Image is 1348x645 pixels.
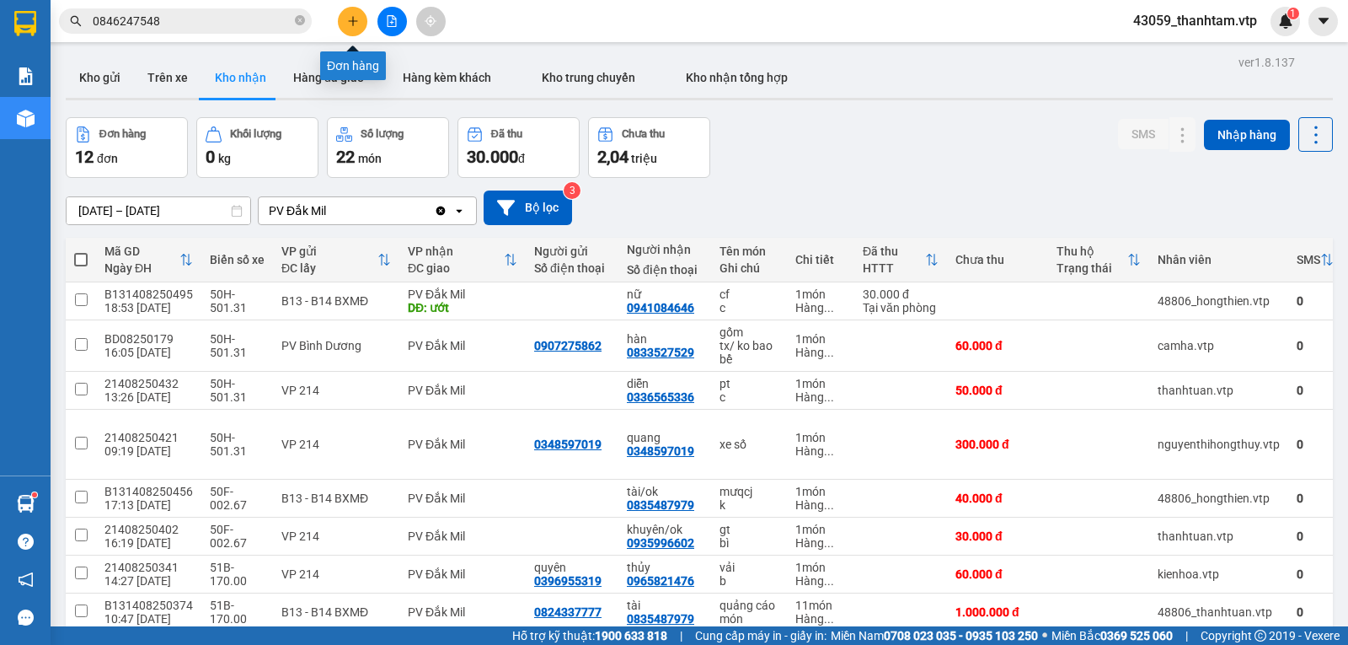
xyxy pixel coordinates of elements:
[1120,10,1270,31] span: 43059_thanhtam.vtp
[795,346,846,359] div: Hàng thông thường
[534,574,602,588] div: 0396955319
[210,485,265,512] div: 50F-002.67
[1288,238,1342,282] th: Toggle SortBy
[534,561,610,574] div: quyên
[280,57,377,98] button: Hàng đã giao
[534,605,602,619] div: 0824337777
[66,57,134,98] button: Kho gửi
[408,605,517,619] div: PV Đắk Mil
[467,147,518,167] span: 30.000
[795,612,846,626] div: Hàng thông thường
[1048,238,1149,282] th: Toggle SortBy
[795,431,846,444] div: 1 món
[129,117,156,142] span: Nơi nhận:
[564,182,580,199] sup: 3
[627,431,703,444] div: quang
[597,147,629,167] span: 2,04
[719,561,778,574] div: vải
[328,202,329,219] input: Selected PV Đắk Mil.
[824,536,834,550] span: ...
[824,612,834,626] span: ...
[14,11,36,36] img: logo-vxr
[534,438,602,451] div: 0348597019
[1118,119,1169,149] button: SMS
[32,492,37,497] sup: 1
[795,485,846,498] div: 1 món
[491,128,522,140] div: Đã thu
[795,253,846,266] div: Chi tiết
[955,567,1040,581] div: 60.000 đ
[1056,261,1127,275] div: Trạng thái
[627,263,703,277] div: Số điện thoại
[627,301,694,314] div: 0941084646
[627,561,703,574] div: thủy
[201,57,280,98] button: Kho nhận
[104,301,193,314] div: 18:53 [DATE]
[338,7,367,36] button: plus
[17,495,35,513] img: warehouse-icon
[863,301,939,314] div: Tại văn phòng
[795,599,846,612] div: 11 món
[17,67,35,85] img: solution-icon
[719,438,778,451] div: xe số
[719,536,778,550] div: bì
[518,152,525,165] span: đ
[795,561,846,574] div: 1 món
[281,605,391,619] div: B13 - B14 BXMĐ
[58,101,195,114] strong: BIÊN NHẬN GỬI HÀNG HOÁ
[588,117,710,178] button: Chưa thu2,04 triệu
[884,629,1038,642] strong: 0708 023 035 - 0935 103 250
[18,610,34,626] span: message
[1316,13,1331,29] span: caret-down
[408,529,517,543] div: PV Đắk Mil
[824,346,834,359] span: ...
[93,12,292,30] input: Tìm tên, số ĐT hoặc mã đơn
[1100,629,1173,642] strong: 0369 525 060
[416,7,446,36] button: aim
[452,204,466,218] svg: open
[1051,626,1173,645] span: Miền Bắc
[457,117,580,178] button: Đã thu30.000đ
[160,76,238,89] span: 13:41:20 [DATE]
[104,561,193,574] div: 21408250341
[824,301,834,314] span: ...
[631,152,657,165] span: triệu
[795,444,846,458] div: Hàng thông thường
[281,384,391,397] div: VP 214
[627,243,703,256] div: Người nhận
[680,626,682,645] span: |
[955,438,1040,451] div: 300.000 đ
[57,118,99,127] span: PV Đắk Mil
[824,444,834,458] span: ...
[1297,492,1334,505] div: 0
[104,288,193,301] div: B131408250495
[336,147,355,167] span: 22
[210,253,265,266] div: Biển số xe
[719,612,778,626] div: món
[218,152,231,165] span: kg
[512,626,667,645] span: Hỗ trợ kỹ thuật:
[295,15,305,25] span: close-circle
[1042,632,1047,639] span: ⚪️
[795,536,846,550] div: Hàng thông thường
[719,574,778,588] div: b
[281,261,377,275] div: ĐC lấy
[408,339,517,352] div: PV Đắk Mil
[134,57,201,98] button: Trên xe
[104,346,193,359] div: 16:05 [DATE]
[281,245,377,258] div: VP gửi
[17,38,39,80] img: logo
[824,574,834,588] span: ...
[595,629,667,642] strong: 1900 633 818
[210,599,265,626] div: 51B-170.00
[281,492,391,505] div: B13 - B14 BXMĐ
[719,288,778,301] div: cf
[831,626,1038,645] span: Miền Nam
[104,599,193,612] div: B131408250374
[104,612,193,626] div: 10:47 [DATE]
[97,152,118,165] span: đơn
[1158,294,1280,308] div: 48806_hongthien.vtp
[1297,567,1334,581] div: 0
[1238,53,1295,72] div: ver 1.8.137
[166,63,238,76] span: DM08250456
